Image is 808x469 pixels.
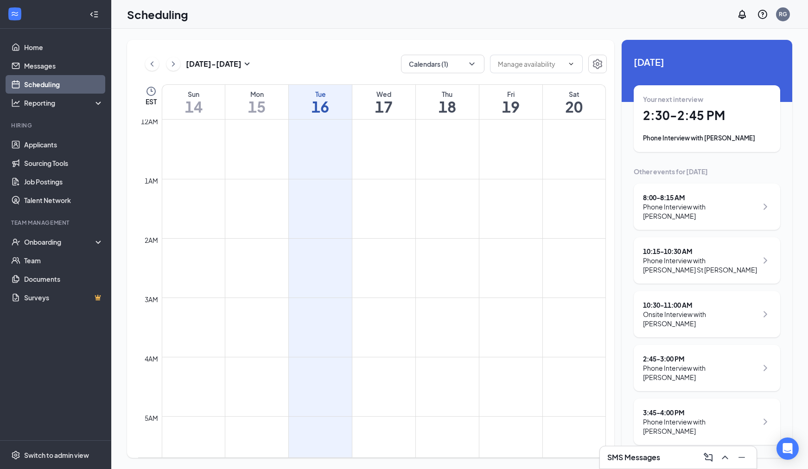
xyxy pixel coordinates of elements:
[479,99,542,114] h1: 19
[479,89,542,99] div: Fri
[24,270,103,288] a: Documents
[11,450,20,460] svg: Settings
[643,363,757,382] div: Phone Interview with [PERSON_NAME]
[737,9,748,20] svg: Notifications
[479,85,542,119] a: September 19, 2025
[543,85,605,119] a: September 20, 2025
[24,57,103,75] a: Messages
[24,135,103,154] a: Applicants
[143,294,160,304] div: 3am
[147,58,157,70] svg: ChevronLeft
[643,300,757,310] div: 10:30 - 11:00 AM
[416,89,479,99] div: Thu
[289,99,352,114] h1: 16
[643,247,757,256] div: 10:15 - 10:30 AM
[162,99,225,114] h1: 14
[401,55,484,73] button: Calendars (1)ChevronDown
[352,99,415,114] h1: 17
[643,408,757,417] div: 3:45 - 4:00 PM
[24,288,103,307] a: SurveysCrown
[643,310,757,328] div: Onsite Interview with [PERSON_NAME]
[24,172,103,191] a: Job Postings
[289,89,352,99] div: Tue
[146,97,157,106] span: EST
[162,89,225,99] div: Sun
[352,89,415,99] div: Wed
[643,417,757,436] div: Phone Interview with [PERSON_NAME]
[242,58,253,70] svg: SmallChevronDown
[643,193,757,202] div: 8:00 - 8:15 AM
[11,121,102,129] div: Hiring
[169,58,178,70] svg: ChevronRight
[757,9,768,20] svg: QuestionInfo
[643,354,757,363] div: 2:45 - 3:00 PM
[643,108,771,123] h1: 2:30 - 2:45 PM
[760,309,771,320] svg: ChevronRight
[127,6,188,22] h1: Scheduling
[543,89,605,99] div: Sat
[143,354,160,364] div: 4am
[139,116,160,127] div: 12am
[643,202,757,221] div: Phone Interview with [PERSON_NAME]
[779,10,787,18] div: RG
[467,59,477,69] svg: ChevronDown
[643,256,757,274] div: Phone Interview with [PERSON_NAME] St [PERSON_NAME]
[24,191,103,209] a: Talent Network
[89,10,99,19] svg: Collapse
[11,98,20,108] svg: Analysis
[719,452,731,463] svg: ChevronUp
[146,86,157,97] svg: Clock
[760,201,771,212] svg: ChevronRight
[10,9,19,19] svg: WorkstreamLogo
[11,237,20,247] svg: UserCheck
[166,57,180,71] button: ChevronRight
[718,450,732,465] button: ChevronUp
[289,85,352,119] a: September 16, 2025
[736,452,747,463] svg: Minimize
[760,416,771,427] svg: ChevronRight
[24,75,103,94] a: Scheduling
[225,85,288,119] a: September 15, 2025
[24,98,104,108] div: Reporting
[24,154,103,172] a: Sourcing Tools
[143,413,160,423] div: 5am
[588,55,607,73] button: Settings
[776,437,799,460] div: Open Intercom Messenger
[607,452,660,463] h3: SMS Messages
[24,38,103,57] a: Home
[543,99,605,114] h1: 20
[634,55,780,69] span: [DATE]
[760,255,771,266] svg: ChevronRight
[225,99,288,114] h1: 15
[498,59,564,69] input: Manage availability
[643,95,771,104] div: Your next interview
[760,362,771,374] svg: ChevronRight
[701,450,716,465] button: ComposeMessage
[643,133,771,143] div: Phone Interview with [PERSON_NAME]
[143,176,160,186] div: 1am
[145,57,159,71] button: ChevronLeft
[24,450,89,460] div: Switch to admin view
[416,99,479,114] h1: 18
[352,85,415,119] a: September 17, 2025
[24,251,103,270] a: Team
[11,219,102,227] div: Team Management
[734,450,749,465] button: Minimize
[186,59,242,69] h3: [DATE] - [DATE]
[162,85,225,119] a: September 14, 2025
[24,237,95,247] div: Onboarding
[703,452,714,463] svg: ComposeMessage
[567,60,575,68] svg: ChevronDown
[416,85,479,119] a: September 18, 2025
[592,58,603,70] svg: Settings
[225,89,288,99] div: Mon
[143,235,160,245] div: 2am
[634,167,780,176] div: Other events for [DATE]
